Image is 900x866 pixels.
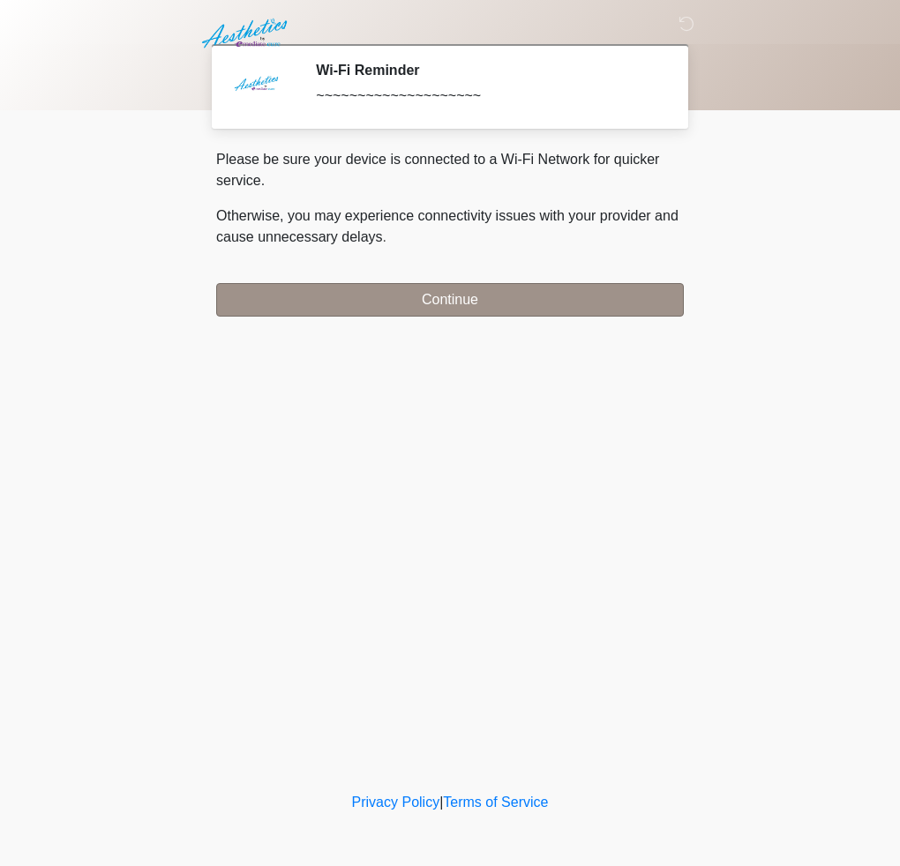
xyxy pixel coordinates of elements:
[352,795,440,810] a: Privacy Policy
[216,149,684,191] p: Please be sure your device is connected to a Wi-Fi Network for quicker service.
[383,229,386,244] span: .
[316,62,657,78] h2: Wi-Fi Reminder
[316,86,657,107] div: ~~~~~~~~~~~~~~~~~~~~
[443,795,548,810] a: Terms of Service
[229,62,282,115] img: Agent Avatar
[439,795,443,810] a: |
[216,205,684,248] p: Otherwise, you may experience connectivity issues with your provider and cause unnecessary delays
[216,283,684,317] button: Continue
[199,13,295,54] img: Aesthetics by Emediate Cure Logo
